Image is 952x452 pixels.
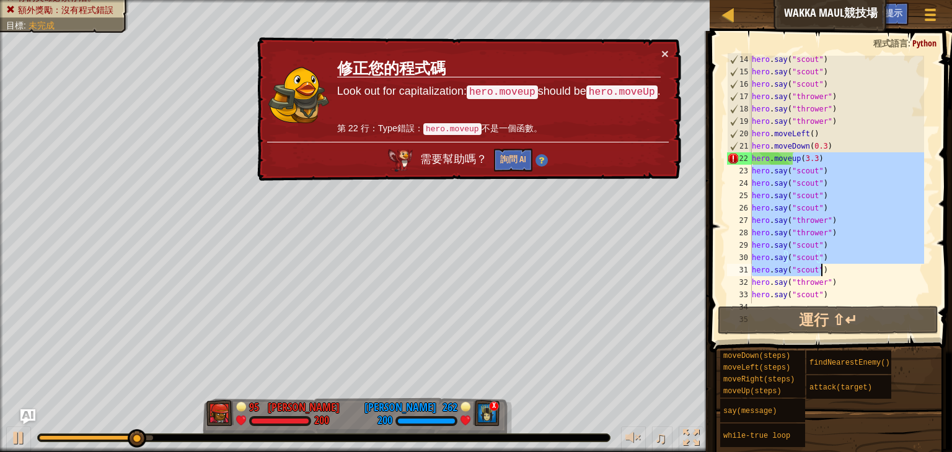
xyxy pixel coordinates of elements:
[268,399,340,415] div: [PERSON_NAME]
[249,399,262,411] div: 95
[728,53,752,66] div: 14
[728,128,752,140] div: 20
[29,20,55,30] span: 未完成
[6,427,31,452] button: Ctrl + P: Play
[18,5,113,15] span: 額外獎勵：沒有程式錯誤
[908,37,912,49] span: :
[723,387,782,396] span: moveUp(steps)
[727,251,752,264] div: 30
[727,301,752,313] div: 34
[912,37,937,49] span: Python
[723,363,790,372] span: moveLeft(steps)
[489,401,499,411] div: x
[727,177,752,189] div: 24
[337,60,661,77] h3: 修正您的程式碼
[20,409,35,424] button: Ask AI
[727,289,752,301] div: 33
[388,149,413,172] img: AI
[6,20,24,30] span: 目標
[728,103,752,115] div: 18
[377,415,392,427] div: 200
[727,152,752,165] div: 22
[472,400,500,426] img: thang_avatar_frame.png
[652,427,673,452] button: ♫
[728,140,752,152] div: 21
[443,399,457,411] div: 262
[314,415,329,427] div: 200
[718,306,938,334] button: 運行 ⇧↵
[723,375,795,384] span: moveRight(steps)
[728,115,752,128] div: 19
[727,214,752,227] div: 27
[6,4,119,16] li: 額外獎勵：沒有程式錯誤
[727,227,752,239] div: 28
[654,428,667,447] span: ♫
[423,123,482,135] code: hero.moveup
[621,427,646,452] button: 調整音量
[728,66,752,78] div: 15
[661,47,669,60] button: ×
[727,264,752,276] div: 31
[728,90,752,103] div: 17
[727,165,752,177] div: 23
[467,85,538,99] code: hero.moveup
[494,149,532,172] button: 詢問 AI
[728,78,752,90] div: 16
[809,359,890,367] span: findNearestEnemy()
[727,239,752,251] div: 29
[364,399,436,415] div: [PERSON_NAME]
[679,427,703,452] button: 切換全螢幕
[837,2,870,25] button: Ask AI
[727,202,752,214] div: 26
[337,122,661,136] p: 第 22 行：Type錯誤： 不是一個函數。
[723,432,790,440] span: while-true loop
[873,37,908,49] span: 程式語言
[915,2,946,32] button: 顯示遊戲選單
[268,66,330,123] img: duck_arryn.png
[809,383,872,392] span: attack(target)
[727,276,752,289] div: 32
[723,352,790,360] span: moveDown(steps)
[535,154,548,167] img: Hint
[337,84,661,100] p: Look out for capitalization: should be .
[24,20,29,30] span: :
[420,154,490,166] span: 需要幫助嗎？
[843,7,864,19] span: Ask AI
[876,7,902,19] span: 小提示
[586,85,658,99] code: hero.moveUp
[727,189,752,202] div: 25
[206,400,234,426] img: thang_avatar_frame.png
[723,407,777,415] span: say(message)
